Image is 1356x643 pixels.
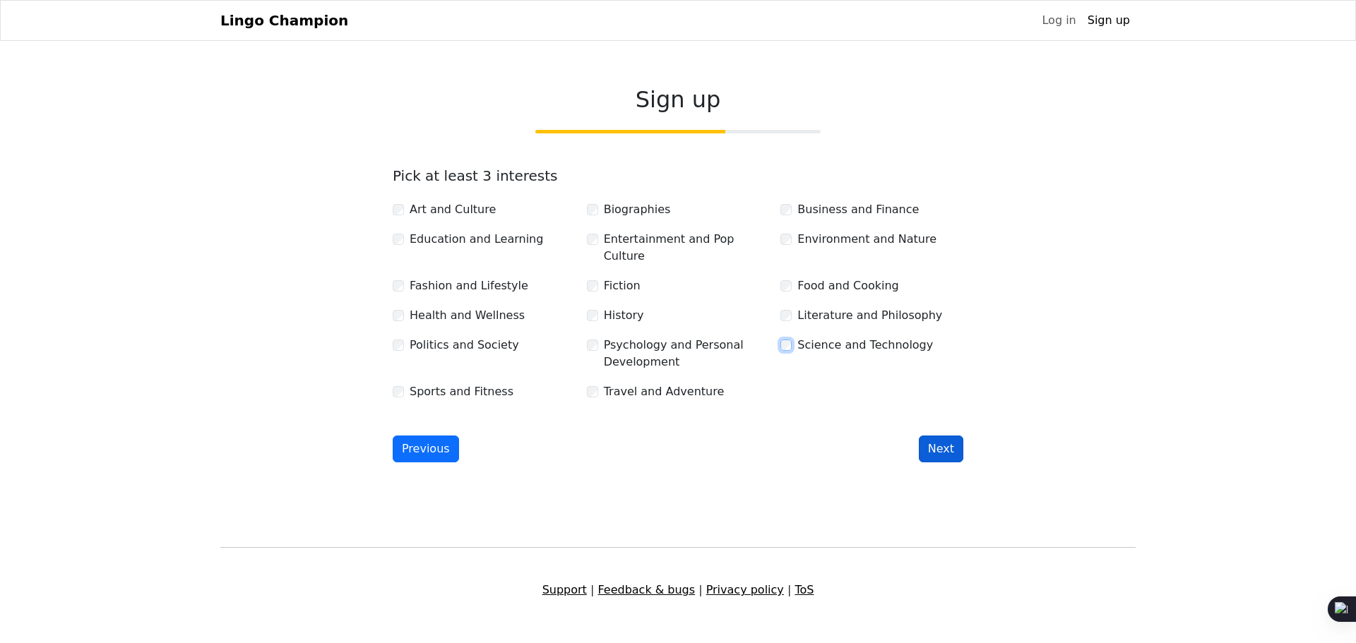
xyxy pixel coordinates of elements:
[604,307,644,324] label: History
[797,277,898,294] label: Food and Cooking
[795,583,814,596] a: ToS
[410,277,528,294] label: Fashion and Lifestyle
[597,583,695,596] a: Feedback & bugs
[604,383,725,400] label: Travel and Adventure
[212,582,1144,599] div: | | |
[604,231,770,265] label: Entertainment and Pop Culture
[410,231,543,248] label: Education and Learning
[706,583,784,596] a: Privacy policy
[410,307,525,324] label: Health and Wellness
[604,277,641,294] label: Fiction
[1036,6,1081,35] a: Log in
[797,307,942,324] label: Literature and Philosophy
[1082,6,1136,35] a: Sign up
[393,435,459,462] button: Previous
[410,201,496,218] label: Art and Culture
[393,86,963,113] h2: Sign up
[797,201,919,218] label: Business and Finance
[919,435,963,462] button: Next
[393,167,558,184] label: Pick at least 3 interests
[797,231,936,248] label: Environment and Nature
[410,383,513,400] label: Sports and Fitness
[542,583,587,596] a: Support
[604,337,770,371] label: Psychology and Personal Development
[797,337,933,354] label: Science and Technology
[220,6,348,35] a: Lingo Champion
[604,201,671,218] label: Biographies
[410,337,519,354] label: Politics and Society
